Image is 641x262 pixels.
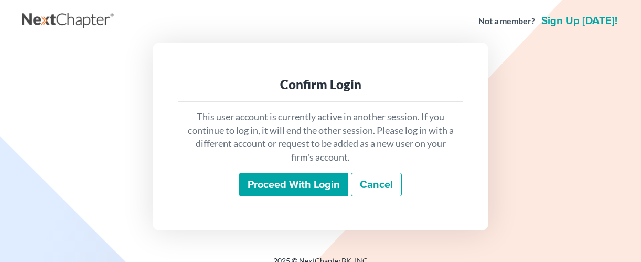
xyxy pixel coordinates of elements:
[239,173,348,197] input: Proceed with login
[478,15,535,27] strong: Not a member?
[186,110,455,164] p: This user account is currently active in another session. If you continue to log in, it will end ...
[186,76,455,93] div: Confirm Login
[351,173,402,197] a: Cancel
[539,16,619,26] a: Sign up [DATE]!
